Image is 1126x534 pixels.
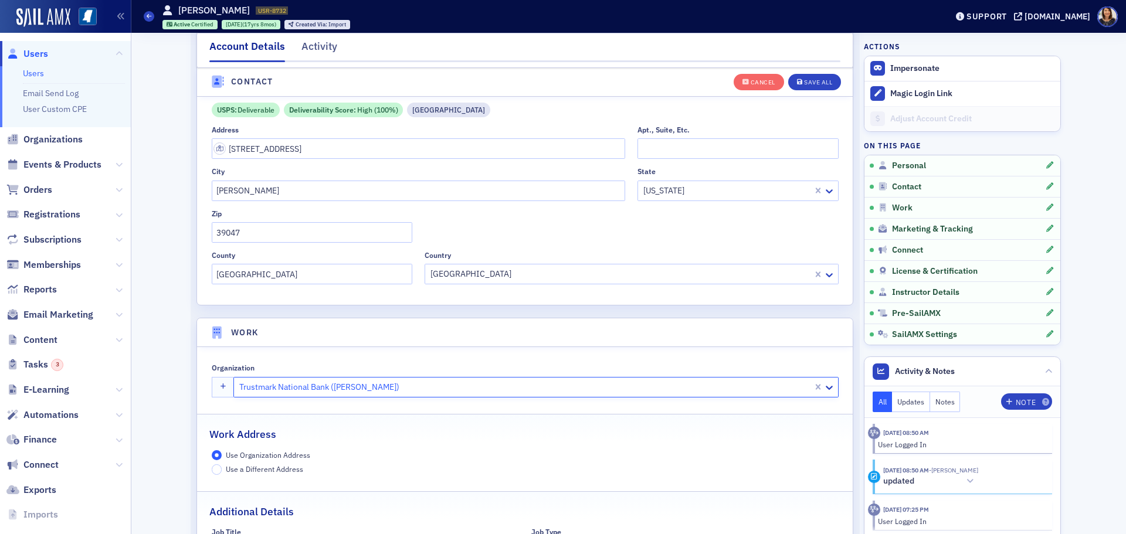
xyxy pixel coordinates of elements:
[892,161,926,171] span: Personal
[70,8,97,28] a: View Homepage
[892,392,930,412] button: Updates
[6,458,59,471] a: Connect
[6,158,101,171] a: Events & Products
[231,326,259,339] h4: Work
[217,104,238,115] span: USPS :
[6,383,69,396] a: E-Learning
[6,484,56,496] a: Exports
[864,106,1060,131] a: Adjust Account Credit
[296,22,346,28] div: Import
[226,21,242,28] span: [DATE]
[301,39,337,60] div: Activity
[892,266,978,277] span: License & Certification
[226,450,310,460] span: Use Organization Address
[23,259,81,271] span: Memberships
[226,464,303,474] span: Use a Different Address
[868,427,880,439] div: Activity
[23,133,83,146] span: Organizations
[883,475,978,488] button: updated
[878,439,1044,450] div: User Logged In
[296,21,328,28] span: Created Via :
[6,133,83,146] a: Organizations
[167,21,214,28] a: Active Certified
[6,308,93,321] a: Email Marketing
[930,392,961,412] button: Notes
[929,466,978,474] span: Leigh Taylor
[6,334,57,346] a: Content
[16,8,70,27] a: SailAMX
[407,103,490,117] div: Residential Street
[258,6,286,15] span: USR-8732
[788,73,841,90] button: Save All
[734,73,784,90] button: Cancel
[892,182,921,192] span: Contact
[425,251,451,260] div: Country
[23,104,87,114] a: User Custom CPE
[864,81,1060,106] button: Magic Login Link
[23,433,57,446] span: Finance
[890,89,1054,99] div: Magic Login Link
[23,158,101,171] span: Events & Products
[1025,11,1090,22] div: [DOMAIN_NAME]
[209,39,285,62] div: Account Details
[6,433,57,446] a: Finance
[6,233,82,246] a: Subscriptions
[892,287,959,298] span: Instructor Details
[637,125,690,134] div: Apt., Suite, Etc.
[1016,399,1036,406] div: Note
[191,21,213,28] span: Certified
[226,21,276,28] div: (17yrs 8mos)
[23,233,82,246] span: Subscriptions
[212,125,239,134] div: Address
[23,68,44,79] a: Users
[23,383,69,396] span: E-Learning
[79,8,97,26] img: SailAMX
[6,358,63,371] a: Tasks3
[868,504,880,516] div: Activity
[878,516,1044,526] div: User Logged In
[883,505,929,513] time: 7/14/2025 07:25 PM
[6,183,52,196] a: Orders
[222,20,280,29] div: 2008-01-21 00:00:00
[23,409,79,421] span: Automations
[23,508,58,521] span: Imports
[883,476,914,487] h5: updated
[174,21,191,28] span: Active
[23,47,48,60] span: Users
[6,208,80,221] a: Registrations
[23,358,63,371] span: Tasks
[212,167,225,176] div: City
[892,203,913,213] span: Work
[751,79,775,86] div: Cancel
[6,259,81,271] a: Memberships
[212,464,222,475] input: Use a Different Address
[864,41,900,52] h4: Actions
[23,458,59,471] span: Connect
[289,104,357,115] span: Deliverability Score :
[890,114,1054,124] div: Adjust Account Credit
[284,20,350,29] div: Created Via: Import
[892,224,973,234] span: Marketing & Tracking
[23,308,93,321] span: Email Marketing
[23,334,57,346] span: Content
[209,427,276,442] h2: Work Address
[966,11,1007,22] div: Support
[284,103,403,117] div: Deliverability Score: High (100%)
[1097,6,1118,27] span: Profile
[895,365,955,377] span: Activity & Notes
[6,508,58,521] a: Imports
[804,79,832,86] div: Save All
[178,4,250,17] h1: [PERSON_NAME]
[212,363,255,372] div: Organization
[637,167,656,176] div: State
[231,76,273,88] h4: Contact
[883,466,929,474] time: 8/12/2025 08:50 AM
[892,245,923,256] span: Connect
[883,428,929,437] time: 8/12/2025 08:50 AM
[212,450,222,461] input: Use Organization Address
[23,183,52,196] span: Orders
[23,484,56,496] span: Exports
[23,208,80,221] span: Registrations
[6,409,79,421] a: Automations
[212,209,222,218] div: Zip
